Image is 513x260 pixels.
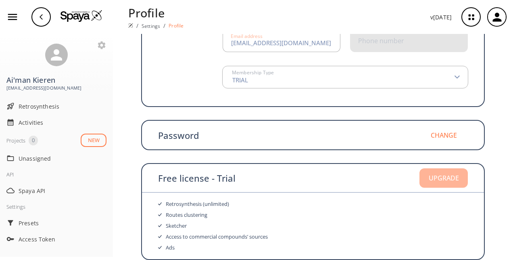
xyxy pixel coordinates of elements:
[419,168,468,188] button: Upgrade
[19,154,106,163] span: Unassigned
[158,174,236,182] p: Free license - Trial
[3,182,110,199] div: Spaya API
[19,118,106,127] span: Activities
[166,231,268,242] div: Access to commercial compounds’ sources
[3,150,110,166] div: Unassigned
[128,4,184,21] p: Profile
[128,23,133,28] img: Spaya logo
[158,131,199,140] p: Password
[19,187,106,195] span: Spaya API
[3,114,110,130] div: Activities
[169,22,184,29] p: Profile
[430,13,452,21] p: v [DATE]
[6,136,25,145] div: Projects
[158,246,162,249] img: Tick Icon
[142,23,160,29] a: Settings
[163,21,165,30] li: /
[3,231,110,247] div: Access Token
[419,126,468,145] button: Change
[166,220,187,231] div: Sketcher
[60,10,102,22] img: Logo Spaya
[158,224,162,227] img: Tick Icon
[19,219,106,227] span: Presets
[6,84,106,92] span: [EMAIL_ADDRESS][DOMAIN_NAME]
[158,202,162,205] img: Tick Icon
[166,199,229,210] div: Retrosynthesis (unlimited)
[6,76,106,84] h3: Ai'man Kieren
[166,210,207,220] div: Routes clustering
[229,70,274,75] label: Membership Type
[19,102,106,111] span: Retrosynthesis
[358,38,404,44] div: Phone number
[158,213,162,216] img: Tick Icon
[19,235,106,243] span: Access Token
[136,21,138,30] li: /
[3,98,110,114] div: Retrosynthesis
[166,242,175,253] div: Ads
[29,136,38,145] span: 0
[231,34,263,39] div: Email address
[158,235,162,238] img: Tick Icon
[81,134,106,147] button: NEW
[3,215,110,231] div: Presets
